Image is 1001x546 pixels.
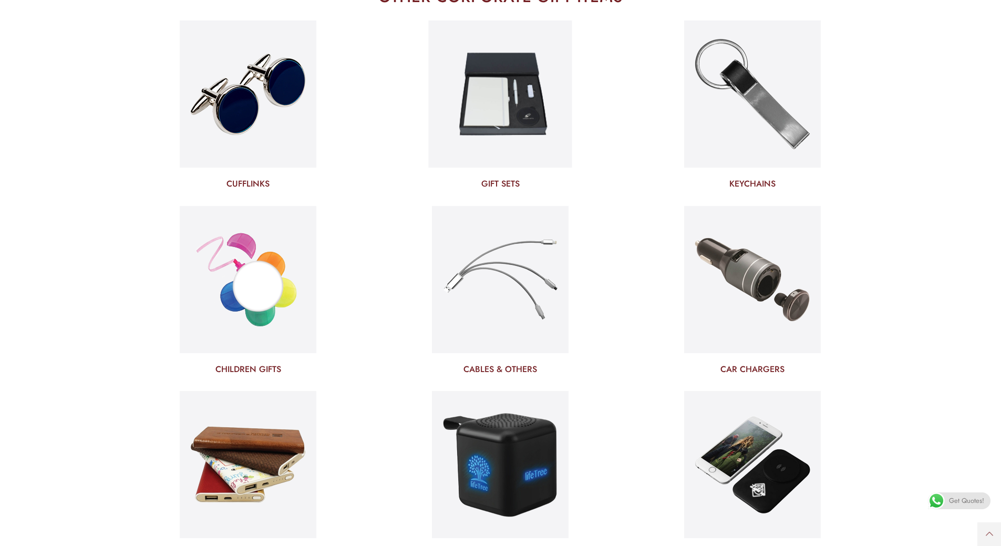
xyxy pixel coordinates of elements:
a: CHILDREN GIFTS [130,364,367,375]
a: CABLES & OTHERS [382,364,618,375]
a: GIFT SETS [382,178,618,190]
a: CAR CHARGERS [634,364,871,375]
span: Get Quotes! [949,492,984,509]
a: CUFFLINKS [130,178,367,190]
a: KEYCHAINS [634,178,871,190]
